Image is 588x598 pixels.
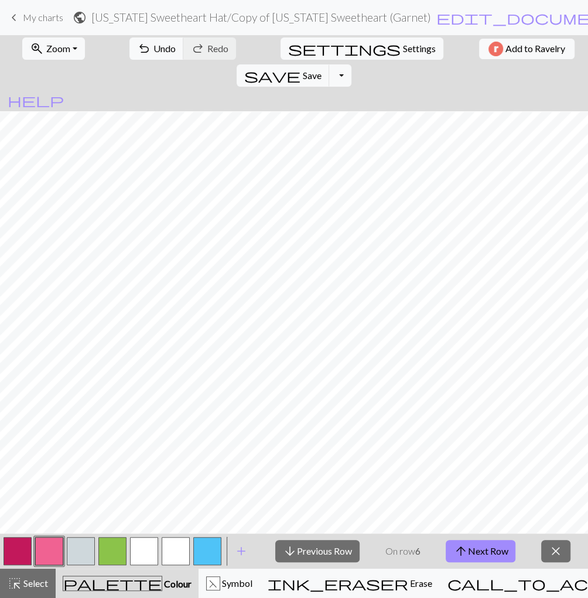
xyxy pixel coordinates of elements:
[220,578,252,589] span: Symbol
[199,569,260,598] button: F Symbol
[479,39,575,59] button: Add to Ravelry
[446,540,515,562] button: Next Row
[8,92,64,108] span: help
[385,544,421,558] p: On row
[244,67,300,84] span: save
[22,37,85,60] button: Zoom
[129,37,184,60] button: Undo
[91,11,431,24] h2: [US_STATE] Sweetheart Hat / Copy of [US_STATE] Sweetheart (Garnet)
[237,64,330,87] button: Save
[275,540,360,562] button: Previous Row
[505,42,565,56] span: Add to Ravelry
[303,70,322,81] span: Save
[403,42,436,56] span: Settings
[23,12,63,23] span: My charts
[549,543,563,559] span: close
[162,578,192,589] span: Colour
[63,575,162,592] span: palette
[73,9,87,26] span: public
[288,40,401,57] span: settings
[30,40,44,57] span: zoom_in
[453,543,467,559] span: arrow_upward
[260,569,440,598] button: Erase
[153,43,176,54] span: Undo
[283,543,297,559] span: arrow_downward
[7,8,63,28] a: My charts
[268,575,408,592] span: ink_eraser
[22,578,48,589] span: Select
[7,9,21,26] span: keyboard_arrow_left
[234,543,248,559] span: add
[8,575,22,592] span: highlight_alt
[281,37,443,60] button: SettingsSettings
[46,43,70,54] span: Zoom
[207,577,220,591] div: F
[288,42,401,56] i: Settings
[408,578,432,589] span: Erase
[488,42,503,56] img: Ravelry
[56,569,199,598] button: Colour
[137,40,151,57] span: undo
[415,545,421,556] strong: 6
